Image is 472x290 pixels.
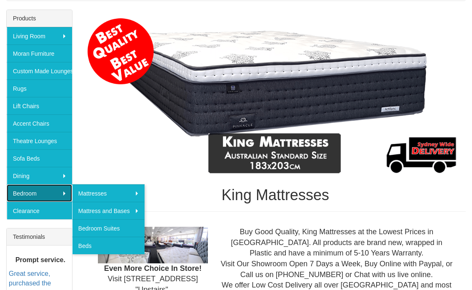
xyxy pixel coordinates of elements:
a: Bedroom Suites [72,219,145,237]
a: Lift Chairs [7,97,72,114]
b: Even More Choice In Store! [104,264,202,273]
div: Products [7,10,72,27]
a: Clearance [7,202,72,219]
div: Testimonials [7,228,72,245]
a: Dining [7,167,72,184]
img: Showroom [98,227,208,263]
img: King Mattresses [85,14,466,178]
a: Theatre Lounges [7,132,72,149]
a: Sofa Beds [7,149,72,167]
a: Bedroom [7,184,72,202]
b: Prompt service. [15,256,65,263]
a: Beds [72,237,145,254]
a: Living Room [7,27,72,45]
a: Mattress and Bases [72,202,145,219]
a: Custom Made Lounges [7,62,72,79]
a: Mattresses [72,184,145,202]
a: Moran Furniture [7,45,72,62]
a: Accent Chairs [7,114,72,132]
a: Rugs [7,79,72,97]
h1: King Mattresses [85,187,466,203]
